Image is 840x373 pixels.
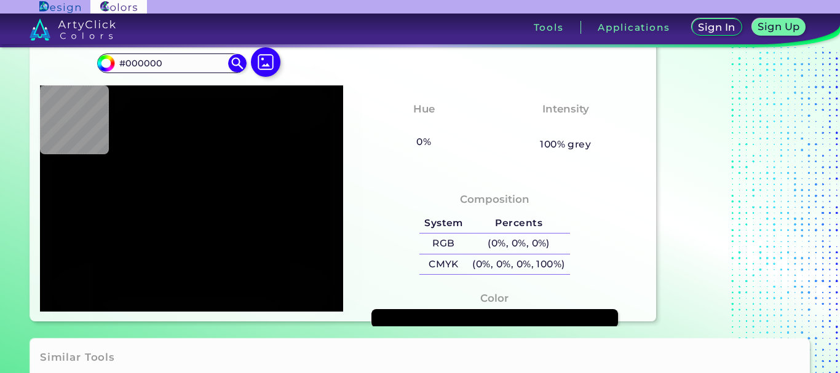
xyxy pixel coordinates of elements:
img: ArtyClick Design logo [39,1,81,13]
img: 74ac6a65-b62f-464a-9a41-1b9edbfe4138 [46,92,337,305]
h5: Sign In [700,23,734,32]
h5: CMYK [419,254,467,275]
h3: None [545,120,586,135]
h5: System [419,213,467,233]
h3: Similar Tools [40,350,115,365]
img: icon search [228,54,247,73]
h5: Percents [468,213,570,233]
h5: 0% [412,134,436,150]
h5: (0%, 0%, 0%) [468,234,570,254]
h5: 100% grey [540,136,591,152]
img: logo_artyclick_colors_white.svg [30,18,116,41]
h4: Composition [460,190,529,208]
h4: Color [480,289,509,307]
iframe: Advertisement [661,12,815,326]
h5: RGB [419,234,467,254]
h3: Tools [534,23,564,32]
h4: Intensity [542,100,589,118]
h4: Hue [413,100,435,118]
h5: Sign Up [760,22,798,31]
a: Sign In [694,20,739,35]
input: type color.. [115,55,229,71]
img: icon picture [251,47,280,77]
h5: (0%, 0%, 0%, 100%) [468,254,570,275]
a: Sign Up [755,20,803,35]
h3: None [403,120,445,135]
h3: Applications [598,23,670,32]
